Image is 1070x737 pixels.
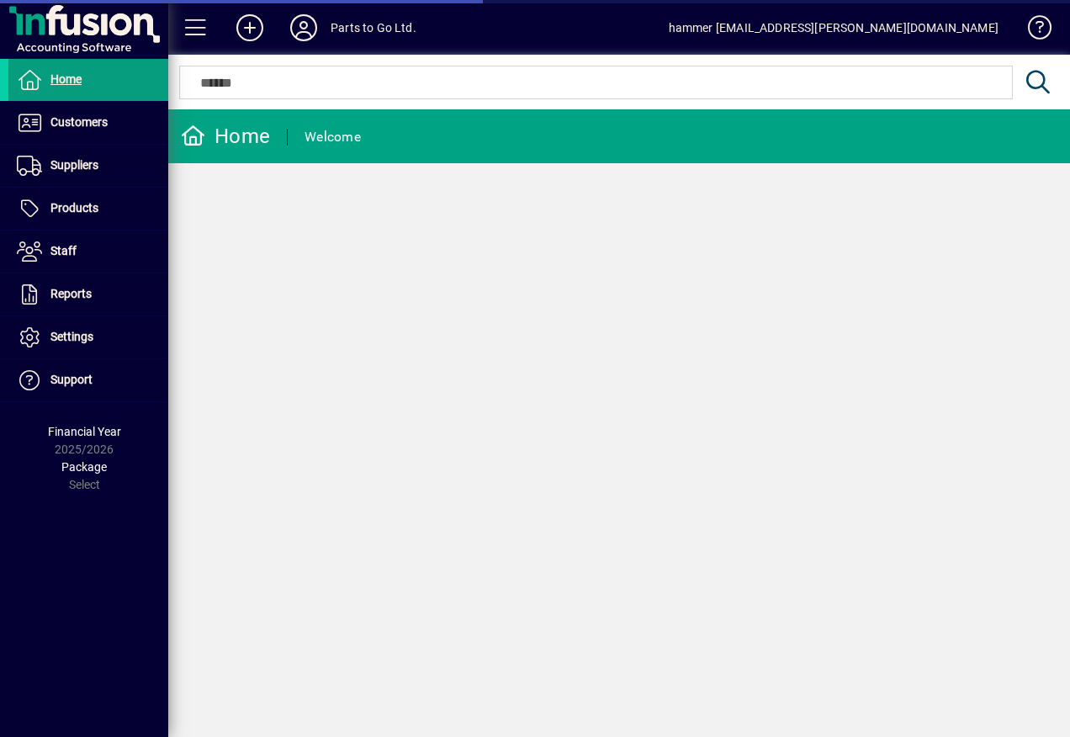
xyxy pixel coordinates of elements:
[61,460,107,474] span: Package
[50,201,98,215] span: Products
[50,115,108,129] span: Customers
[48,425,121,438] span: Financial Year
[8,359,168,401] a: Support
[50,158,98,172] span: Suppliers
[8,102,168,144] a: Customers
[50,330,93,343] span: Settings
[8,231,168,273] a: Staff
[331,14,416,41] div: Parts to Go Ltd.
[305,124,361,151] div: Welcome
[669,14,998,41] div: hammer [EMAIL_ADDRESS][PERSON_NAME][DOMAIN_NAME]
[1015,3,1049,58] a: Knowledge Base
[8,316,168,358] a: Settings
[8,145,168,187] a: Suppliers
[50,72,82,86] span: Home
[277,13,331,43] button: Profile
[50,244,77,257] span: Staff
[8,188,168,230] a: Products
[181,123,270,150] div: Home
[50,287,92,300] span: Reports
[223,13,277,43] button: Add
[8,273,168,315] a: Reports
[50,373,93,386] span: Support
